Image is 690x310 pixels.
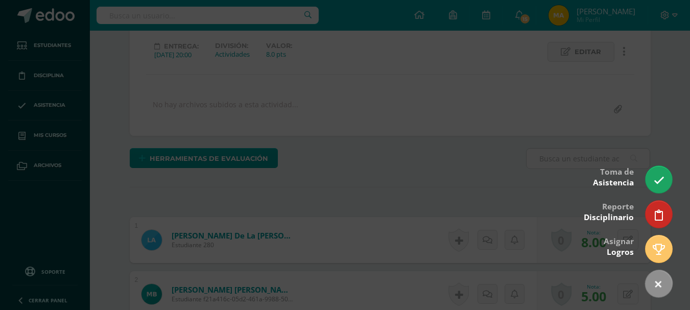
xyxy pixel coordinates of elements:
div: Toma de [593,160,634,193]
div: Asignar [604,229,634,263]
span: Logros [607,247,634,257]
span: Asistencia [593,177,634,188]
span: Disciplinario [584,212,634,223]
div: Reporte [584,195,634,228]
